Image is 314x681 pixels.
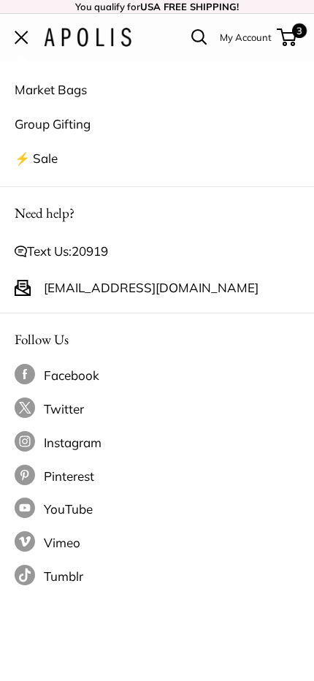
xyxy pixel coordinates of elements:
a: My Account [220,28,272,46]
a: Market Bags [15,72,299,107]
img: Apolis [44,28,131,47]
p: Follow Us [15,327,299,352]
a: Follow us on Pinterest [15,465,299,488]
a: 3 [278,28,296,46]
a: Follow us on Instagram [15,431,299,454]
a: Follow us on Twitter [15,397,299,421]
a: Open search [191,29,207,45]
strong: USA FREE SHIPPING! [140,1,239,12]
a: [EMAIL_ADDRESS][DOMAIN_NAME] [44,276,259,300]
a: ⚡️ Sale [15,141,299,175]
button: Open menu [15,31,29,43]
a: Group Gifting [15,107,299,141]
a: Follow us on YouTube [15,498,299,522]
span: Text Us: [27,240,108,264]
a: 20919 [72,244,108,259]
p: Need help? [15,201,299,227]
span: 3 [292,23,307,38]
a: Follow us on Tumblr [15,565,299,588]
a: Follow us on Vimeo [15,531,299,555]
a: Follow us on Facebook [15,364,299,387]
